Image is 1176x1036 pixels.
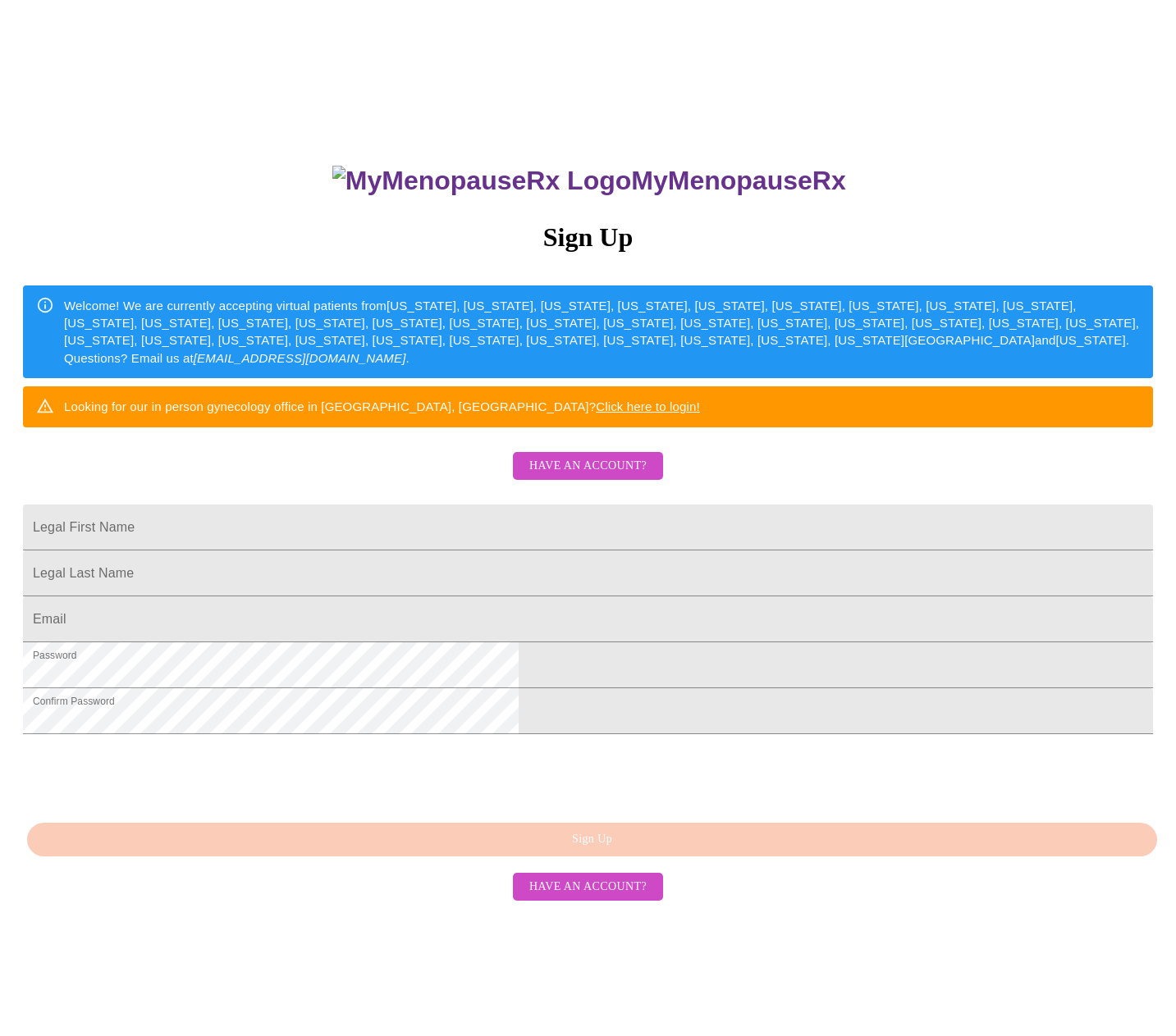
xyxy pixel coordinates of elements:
[64,290,1140,374] div: Welcome! We are currently accepting virtual patients from [US_STATE], [US_STATE], [US_STATE], [US...
[513,452,663,481] button: Have an account?
[64,391,700,422] div: Looking for our in person gynecology office in [GEOGRAPHIC_DATA], [GEOGRAPHIC_DATA]?
[509,879,667,892] a: Have an account?
[194,351,406,365] em: [EMAIL_ADDRESS][DOMAIN_NAME]
[529,456,647,477] span: Have an account?
[25,166,1154,196] h3: MyMenopauseRx
[529,877,647,897] span: Have an account?
[596,399,700,413] a: Click here to login!
[513,873,663,901] button: Have an account?
[509,470,667,484] a: Have an account?
[23,222,1153,253] h3: Sign Up
[23,742,272,806] iframe: reCAPTCHA
[332,166,631,196] img: MyMenopauseRx Logo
